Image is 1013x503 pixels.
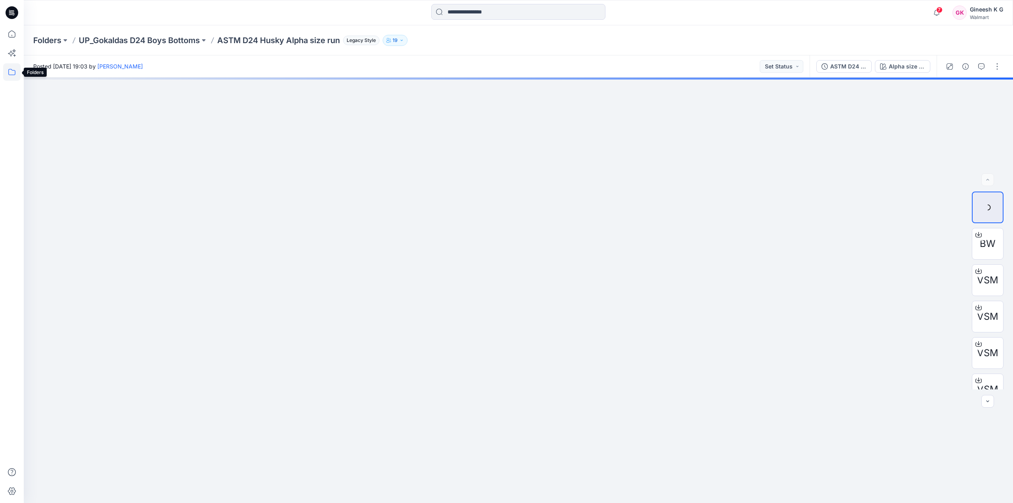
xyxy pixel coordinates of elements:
button: ASTM D24 Husky Alpha size run [816,60,872,73]
div: GK [952,6,967,20]
p: ASTM D24 Husky Alpha size run [217,35,340,46]
button: 19 [383,35,408,46]
div: Alpha size set [889,62,925,71]
a: Folders [33,35,61,46]
span: Legacy Style [343,36,379,45]
button: Alpha size set [875,60,930,73]
span: 7 [936,7,943,13]
button: Details [959,60,972,73]
span: VSM [977,346,998,360]
a: UP_Gokaldas D24 Boys Bottoms [79,35,200,46]
span: VSM [977,382,998,397]
span: VSM [977,309,998,324]
button: Legacy Style [340,35,379,46]
span: Posted [DATE] 19:03 by [33,62,143,70]
div: ASTM D24 Husky Alpha size run [830,62,867,71]
p: 19 [393,36,398,45]
span: BW [980,237,996,251]
span: VSM [977,273,998,287]
div: Gineesh K G [970,5,1003,14]
div: Walmart [970,14,1003,20]
a: [PERSON_NAME] [97,63,143,70]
